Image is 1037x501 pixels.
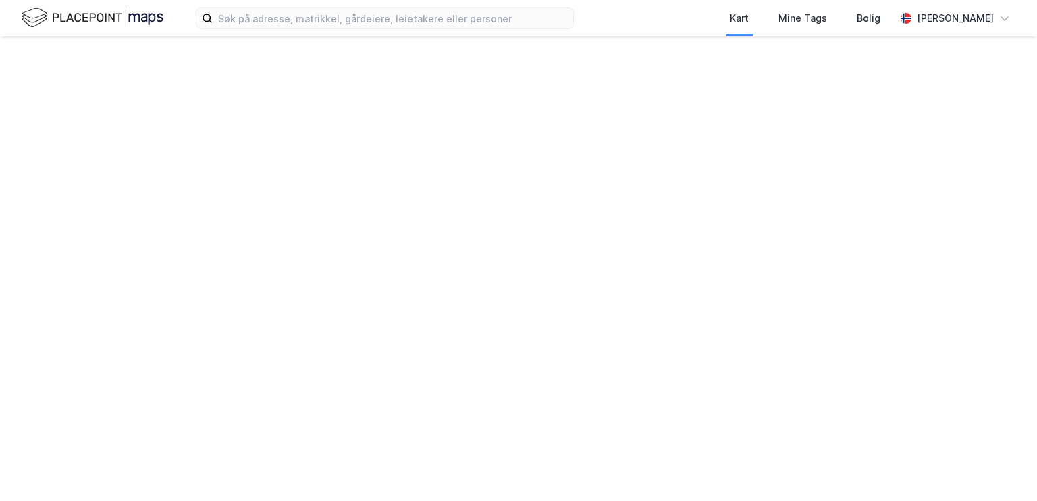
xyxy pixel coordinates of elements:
div: Bolig [857,10,880,26]
iframe: Chat Widget [969,436,1037,501]
input: Søk på adresse, matrikkel, gårdeiere, leietakere eller personer [213,8,573,28]
img: logo.f888ab2527a4732fd821a326f86c7f29.svg [22,6,163,30]
div: Mine Tags [778,10,827,26]
div: [PERSON_NAME] [917,10,994,26]
div: Kart [730,10,749,26]
div: Kontrollprogram for chat [969,436,1037,501]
